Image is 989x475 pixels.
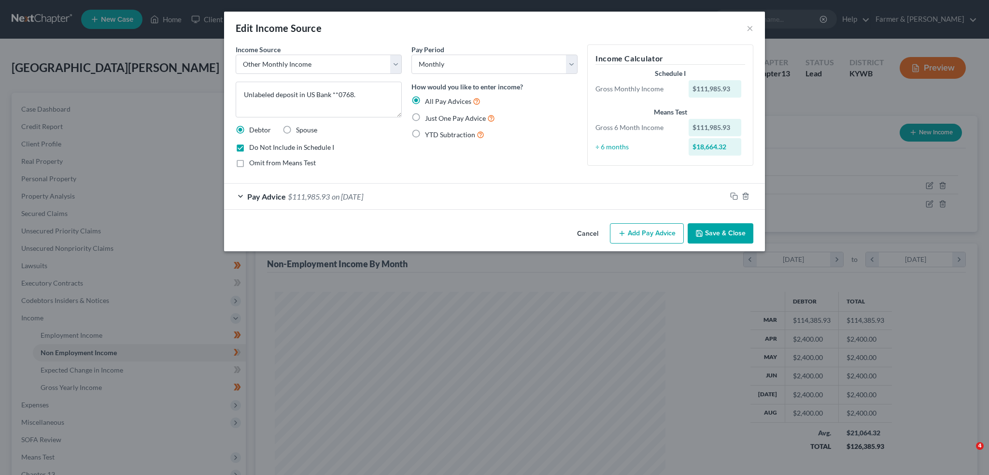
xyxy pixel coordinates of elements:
div: Means Test [595,107,745,117]
span: Income Source [236,45,281,54]
div: $18,664.32 [689,138,742,156]
span: on [DATE] [332,192,363,201]
div: Gross Monthly Income [591,84,684,94]
label: Pay Period [411,44,444,55]
span: Just One Pay Advice [425,114,486,122]
div: Gross 6 Month Income [591,123,684,132]
label: How would you like to enter income? [411,82,523,92]
span: Do Not Include in Schedule I [249,143,334,151]
div: $111,985.93 [689,80,742,98]
button: Cancel [569,224,606,244]
span: Spouse [296,126,317,134]
button: Save & Close [688,223,753,244]
span: YTD Subtraction [425,130,475,139]
div: ÷ 6 months [591,142,684,152]
div: $111,985.93 [689,119,742,136]
button: Add Pay Advice [610,223,684,244]
div: Schedule I [595,69,745,78]
h5: Income Calculator [595,53,745,65]
button: × [747,22,753,34]
iframe: Intercom live chat [956,442,979,465]
div: Edit Income Source [236,21,322,35]
span: Omit from Means Test [249,158,316,167]
span: Pay Advice [247,192,286,201]
span: 4 [976,442,984,450]
span: All Pay Advices [425,97,471,105]
span: Debtor [249,126,271,134]
span: $111,985.93 [288,192,330,201]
